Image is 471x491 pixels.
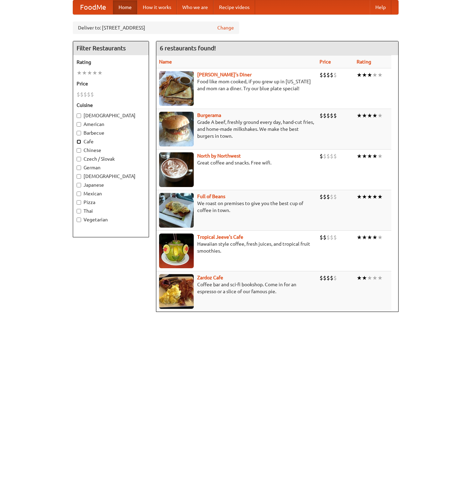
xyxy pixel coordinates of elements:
[159,193,194,228] img: beans.jpg
[77,148,81,153] input: Chinese
[92,69,97,77] li: ★
[77,190,145,197] label: Mexican
[357,112,362,119] li: ★
[159,234,194,268] img: jeeves.jpg
[330,152,333,160] li: $
[77,192,81,196] input: Mexican
[320,274,323,282] li: $
[73,41,149,55] h4: Filter Restaurants
[87,69,92,77] li: ★
[97,69,103,77] li: ★
[82,69,87,77] li: ★
[372,71,377,79] li: ★
[77,209,81,213] input: Thai
[197,275,223,280] b: Zardoz Cafe
[357,71,362,79] li: ★
[372,234,377,241] li: ★
[159,71,194,106] img: sallys.jpg
[372,274,377,282] li: ★
[73,0,113,14] a: FoodMe
[362,152,367,160] li: ★
[367,152,372,160] li: ★
[362,193,367,201] li: ★
[137,0,177,14] a: How it works
[77,173,145,180] label: [DEMOGRAPHIC_DATA]
[362,234,367,241] li: ★
[77,129,145,136] label: Barbecue
[159,281,314,295] p: Coffee bar and sci-fi bookshop. Come in for an espresso or a slice of our famous pie.
[159,274,194,309] img: zardoz.jpg
[160,45,216,51] ng-pluralize: 6 restaurants found!
[77,91,80,98] li: $
[362,112,367,119] li: ★
[77,164,145,171] label: German
[77,208,145,214] label: Thai
[197,194,225,199] a: Full of Beans
[197,234,243,240] a: Tropical Jeeve's Cafe
[323,274,326,282] li: $
[213,0,255,14] a: Recipe videos
[333,71,337,79] li: $
[197,72,252,77] b: [PERSON_NAME]'s Diner
[367,234,372,241] li: ★
[73,22,239,34] div: Deliver to: [STREET_ADDRESS]
[357,234,362,241] li: ★
[77,131,81,135] input: Barbecue
[377,234,383,241] li: ★
[77,138,145,145] label: Cafe
[330,234,333,241] li: $
[333,112,337,119] li: $
[330,71,333,79] li: $
[377,112,383,119] li: ★
[320,234,323,241] li: $
[77,181,145,188] label: Japanese
[77,69,82,77] li: ★
[77,200,81,205] input: Pizza
[362,71,367,79] li: ★
[323,152,326,160] li: $
[367,193,372,201] li: ★
[372,152,377,160] li: ★
[330,193,333,201] li: $
[159,159,314,166] p: Great coffee and snacks. Free wifi.
[326,193,330,201] li: $
[77,155,145,162] label: Czech / Slovak
[323,193,326,201] li: $
[159,240,314,254] p: Hawaiian style coffee, fresh juices, and tropical fruit smoothies.
[320,59,331,65] a: Price
[113,0,137,14] a: Home
[197,112,221,118] a: Burgerama
[323,112,326,119] li: $
[197,153,241,159] a: North by Northwest
[77,218,81,222] input: Vegetarian
[367,71,372,79] li: ★
[77,80,145,87] h5: Price
[333,193,337,201] li: $
[77,59,145,66] h5: Rating
[77,147,145,154] label: Chinese
[330,274,333,282] li: $
[357,274,362,282] li: ★
[77,216,145,223] label: Vegetarian
[90,91,94,98] li: $
[326,71,330,79] li: $
[159,112,194,146] img: burgerama.jpg
[84,91,87,98] li: $
[77,113,81,118] input: [DEMOGRAPHIC_DATA]
[333,234,337,241] li: $
[159,152,194,187] img: north.jpg
[217,24,234,31] a: Change
[357,193,362,201] li: ★
[377,193,383,201] li: ★
[80,91,84,98] li: $
[326,152,330,160] li: $
[333,152,337,160] li: $
[326,274,330,282] li: $
[333,274,337,282] li: $
[357,59,371,65] a: Rating
[320,152,323,160] li: $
